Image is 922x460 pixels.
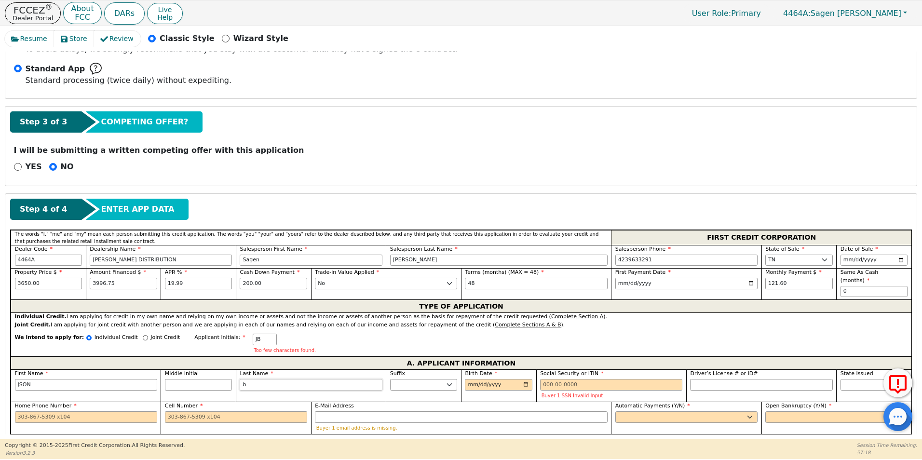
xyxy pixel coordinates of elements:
span: Last Name [240,370,273,377]
input: xx.xx% [165,278,232,289]
p: Copyright © 2015- 2025 First Credit Corporation. [5,442,185,450]
button: Resume [5,31,54,47]
span: Birth Date [465,370,497,377]
p: Wizard Style [233,33,288,44]
input: 0 [841,286,908,298]
span: We intend to apply for: [15,334,84,356]
span: ENTER APP DATA [101,203,174,215]
input: YYYY-MM-DD [841,255,908,266]
span: First Name [15,370,49,377]
span: Applicant Initials: [194,334,245,340]
span: Property Price $ [15,269,62,275]
span: Cash Down Payment [240,269,299,275]
span: Store [69,34,87,44]
div: I am applying for credit in my own name and relying on my own income or assets and not the income... [15,313,908,321]
span: Same As Cash (months) [841,269,879,284]
button: Report Error to FCC [883,368,912,397]
span: A. APPLICANT INFORMATION [407,357,515,369]
span: Dealership Name [90,246,141,252]
span: First Payment Date [615,269,671,275]
button: LiveHelp [147,3,183,24]
img: Help Bubble [90,63,102,75]
span: Home Phone Number [15,403,77,409]
a: User Role:Primary [682,4,771,23]
p: FCCEZ [13,5,53,15]
span: State of Sale [765,246,804,252]
p: Individual Credit [95,334,138,342]
span: Help [157,14,173,21]
span: Salesperson Last Name [390,246,458,252]
span: TYPE OF APPLICATION [419,300,503,312]
input: 303-867-5309 x104 [165,411,307,423]
u: Complete Sections A & B [495,322,561,328]
span: Salesperson First Name [240,246,307,252]
span: Standard App [26,63,85,75]
strong: Joint Credit. [15,322,51,328]
p: Version 3.2.3 [5,449,185,457]
span: FIRST CREDIT CORPORATION [707,231,816,244]
sup: ® [45,3,53,12]
span: Step 4 of 4 [20,203,67,215]
span: Monthly Payment $ [765,269,822,275]
span: Terms (months) (MAX = 48) [465,269,539,275]
span: Live [157,6,173,14]
span: 4464A: [783,9,811,18]
span: Open Bankruptcy (Y/N) [765,403,831,409]
u: Complete Section A [551,313,603,320]
span: APR % [165,269,187,275]
span: User Role : [692,9,731,18]
span: COMPETING OFFER? [101,116,188,128]
p: I will be submitting a written competing offer with this application [14,145,908,156]
p: Classic Style [160,33,215,44]
input: Hint: 121.60 [765,278,833,289]
span: Resume [20,34,47,44]
span: Dealer Code [15,246,53,252]
button: FCCEZ®Dealer Portal [5,2,61,24]
p: Buyer 1 email address is missing. [316,425,607,431]
div: I am applying for joint credit with another person and we are applying in each of our names and r... [15,321,908,329]
span: Suffix [390,370,405,377]
p: About [71,5,94,13]
span: Salesperson Phone [615,246,671,252]
span: Cell Number [165,403,203,409]
span: Social Security or ITIN [540,370,603,377]
span: Automatic Payments (Y/N) [615,403,690,409]
p: Dealer Portal [13,15,53,21]
p: Too few characters found. [254,348,316,353]
input: 303-867-5309 x104 [615,255,758,266]
button: 4464A:Sagen [PERSON_NAME] [773,6,917,21]
input: 303-867-5309 x104 [15,411,157,423]
p: Joint Credit [150,334,180,342]
span: All Rights Reserved. [132,442,185,448]
span: Trade-in Value Applied [315,269,379,275]
p: Primary [682,4,771,23]
span: Review [109,34,134,44]
button: AboutFCC [63,2,101,25]
span: Standard processing (twice daily) without expediting. [26,76,232,85]
p: 57:18 [857,449,917,456]
span: Middle Initial [165,370,199,377]
span: Sagen [PERSON_NAME] [783,9,901,18]
p: FCC [71,14,94,21]
div: The words "I," "me" and "my" mean each person submitting this credit application. The words "you"... [11,230,611,245]
input: YYYY-MM-DD [465,379,532,391]
button: Store [54,31,95,47]
span: Step 3 of 3 [20,116,67,128]
p: Session Time Remaining: [857,442,917,449]
span: Amount Financed $ [90,269,146,275]
input: 000-00-0000 [540,379,682,391]
button: Review [94,31,141,47]
input: YYYY-MM-DD [615,278,758,289]
p: YES [26,161,42,173]
button: DARs [104,2,145,25]
span: State Issued [841,370,873,377]
p: Buyer 1 SSN Invalid Input [542,393,681,398]
span: E-Mail Address [315,403,354,409]
span: Date of Sale [841,246,878,252]
span: Driver’s License # or ID# [690,370,758,377]
strong: Individual Credit. [15,313,67,320]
